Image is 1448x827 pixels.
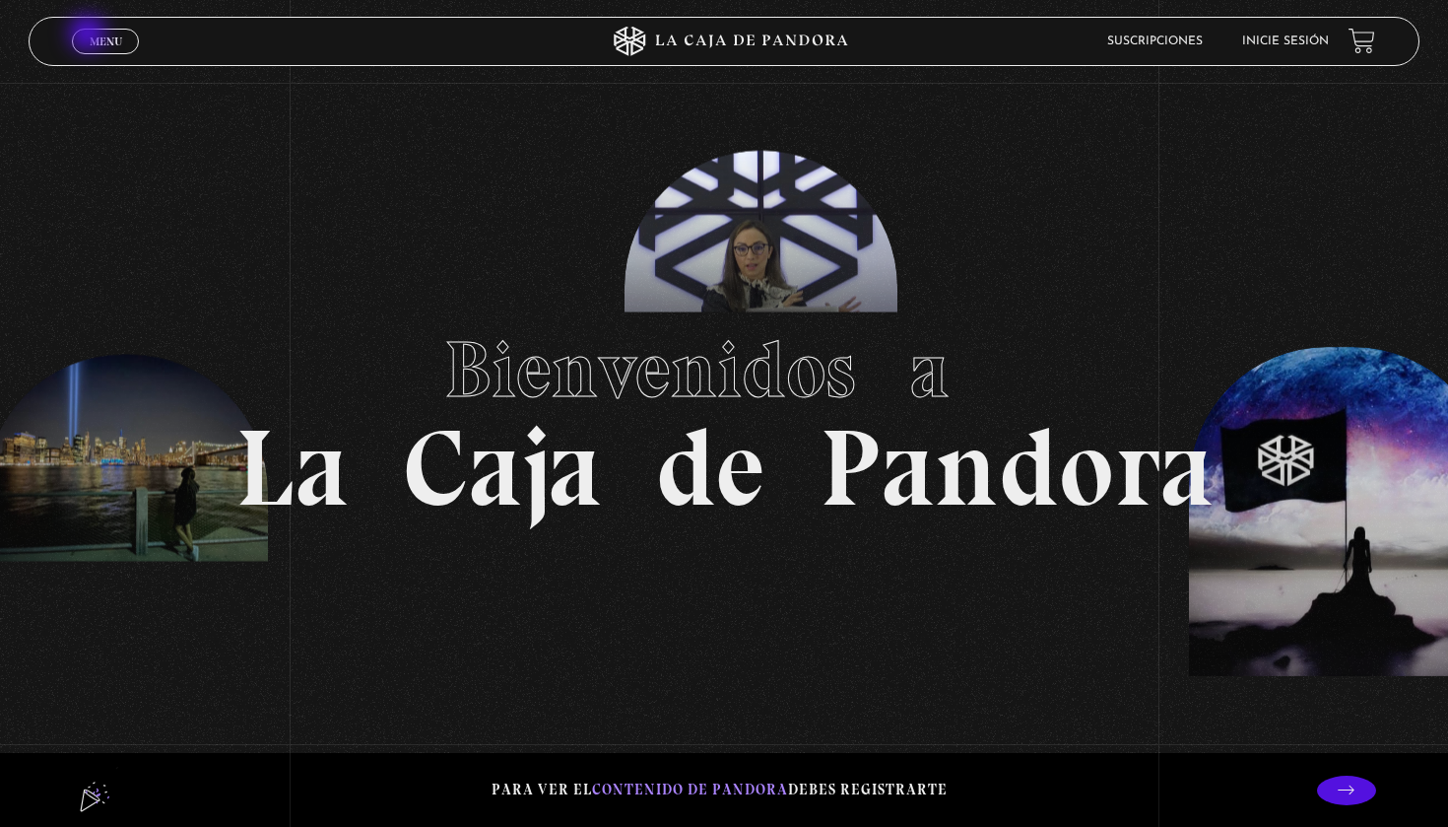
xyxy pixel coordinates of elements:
[90,35,122,47] span: Menu
[1349,28,1375,54] a: View your shopping cart
[235,306,1214,522] h1: La Caja de Pandora
[492,777,948,803] p: Para ver el debes registrarte
[444,322,1004,417] span: Bienvenidos a
[1107,35,1203,47] a: Suscripciones
[592,781,788,798] span: contenido de Pandora
[83,52,129,66] span: Cerrar
[1242,35,1329,47] a: Inicie sesión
